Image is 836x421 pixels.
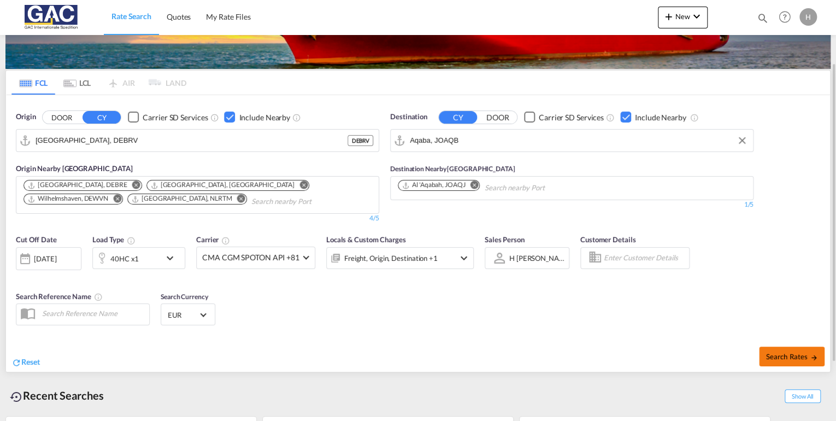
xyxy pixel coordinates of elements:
[391,130,753,151] md-input-container: Aqaba, JOAQB
[206,12,251,21] span: My Rate Files
[11,358,21,367] md-icon: icon-refresh
[161,293,208,301] span: Search Currency
[369,214,379,223] div: 4/5
[110,251,139,266] div: 40HC x1
[16,130,379,151] md-input-container: Bremerhaven, DEBRV
[16,164,133,173] span: Origin Nearby [GEOGRAPHIC_DATA]
[690,113,698,122] md-icon: Unchecked: Ignores neighbouring ports when fetching rates.Checked : Includes neighbouring ports w...
[785,389,821,403] span: Show All
[463,180,479,191] button: Remove
[580,235,635,244] span: Customer Details
[344,250,438,266] div: Freight Origin Destination Factory Stuffing
[36,132,348,149] input: Search by Port
[348,135,373,146] div: DEBRV
[221,236,230,245] md-icon: The selected Trucker/Carrierwill be displayed in the rate results If the rates are from another f...
[635,112,686,123] div: Include Nearby
[143,112,208,123] div: Carrier SD Services
[292,113,301,122] md-icon: Unchecked: Ignores neighbouring ports when fetching rates.Checked : Includes neighbouring ports w...
[326,235,406,244] span: Locals & Custom Charges
[131,194,234,203] div: Press delete to remove this chip.
[163,252,182,265] md-icon: icon-chevron-down
[251,193,355,210] input: Search nearby Port
[479,111,517,124] button: DOOR
[239,112,290,123] div: Include Nearby
[16,292,103,301] span: Search Reference Name
[128,112,208,123] md-checkbox: Checkbox No Ink
[775,8,794,26] span: Help
[6,95,830,372] div: Origin DOOR CY Checkbox No InkUnchecked: Search for CY (Container Yard) services for all selected...
[196,235,230,244] span: Carrier
[810,354,818,361] md-icon: icon-arrow-right
[21,357,40,366] span: Reset
[16,235,57,244] span: Cut Off Date
[690,10,703,23] md-icon: icon-chevron-down
[439,111,477,124] button: CY
[484,179,588,197] input: Chips input.
[92,235,136,244] span: Load Type
[402,180,467,190] div: Press delete to remove this chip.
[168,310,198,320] span: EUR
[37,305,149,321] input: Search Reference Name
[292,180,309,191] button: Remove
[326,247,474,269] div: Freight Origin Destination Factory Stuffingicon-chevron-down
[230,194,246,205] button: Remove
[457,252,470,265] md-icon: icon-chevron-down
[202,252,299,263] span: CMA CGM SPOTON API +81
[524,112,604,123] md-checkbox: Checkbox No Ink
[509,254,572,262] div: H [PERSON_NAME]
[539,112,604,123] div: Carrier SD Services
[34,254,56,264] div: [DATE]
[11,71,186,95] md-pagination-wrapper: Use the left and right arrow keys to navigate between tabs
[16,5,90,30] img: 9f305d00dc7b11eeb4548362177db9c3.png
[410,132,747,149] input: Search by Port
[620,112,686,123] md-checkbox: Checkbox No Ink
[167,307,209,323] md-select: Select Currency: € EUREuro
[390,200,753,209] div: 1/5
[150,180,295,190] div: Hamburg, DEHAM
[111,11,151,21] span: Rate Search
[757,12,769,24] md-icon: icon-magnify
[27,180,127,190] div: Bremen, DEBRE
[22,177,373,210] md-chips-wrap: Chips container. Use arrow keys to select chips.
[5,383,108,408] div: Recent Searches
[43,111,81,124] button: DOOR
[485,235,525,244] span: Sales Person
[662,10,675,23] md-icon: icon-plus 400-fg
[759,347,825,366] button: Search Ratesicon-arrow-right
[131,194,232,203] div: Rotterdam, NLRTM
[94,293,103,301] md-icon: Your search will be saved by the below given name
[150,180,297,190] div: Press delete to remove this chip.
[662,12,703,21] span: New
[16,268,24,283] md-datepicker: Select
[92,247,185,269] div: 40HC x1icon-chevron-down
[10,390,23,404] md-icon: icon-backup-restore
[106,194,122,205] button: Remove
[55,71,99,95] md-tab-item: LCL
[799,8,817,26] div: H
[766,352,818,361] span: Search Rates
[16,247,81,270] div: [DATE]
[402,180,465,190] div: Al 'Aqabah, JOAQJ
[16,112,36,122] span: Origin
[224,112,290,123] md-checkbox: Checkbox No Ink
[734,132,750,149] button: Clear Input
[658,7,708,28] button: icon-plus 400-fgNewicon-chevron-down
[508,250,566,266] md-select: Sales Person: H menze
[390,112,427,122] span: Destination
[27,180,129,190] div: Press delete to remove this chip.
[125,180,142,191] button: Remove
[390,165,515,173] span: Destination Nearby [GEOGRAPHIC_DATA]
[27,194,108,203] div: Wilhelmshaven, DEWVN
[11,356,40,369] div: icon-refreshReset
[167,12,191,21] span: Quotes
[757,12,769,28] div: icon-magnify
[606,113,615,122] md-icon: Unchecked: Search for CY (Container Yard) services for all selected carriers.Checked : Search for...
[27,194,110,203] div: Press delete to remove this chip.
[11,71,55,95] md-tab-item: FCL
[210,113,219,122] md-icon: Unchecked: Search for CY (Container Yard) services for all selected carriers.Checked : Search for...
[127,236,136,245] md-icon: icon-information-outline
[83,111,121,124] button: CY
[775,8,799,27] div: Help
[396,177,592,197] md-chips-wrap: Chips container. Use arrow keys to select chips.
